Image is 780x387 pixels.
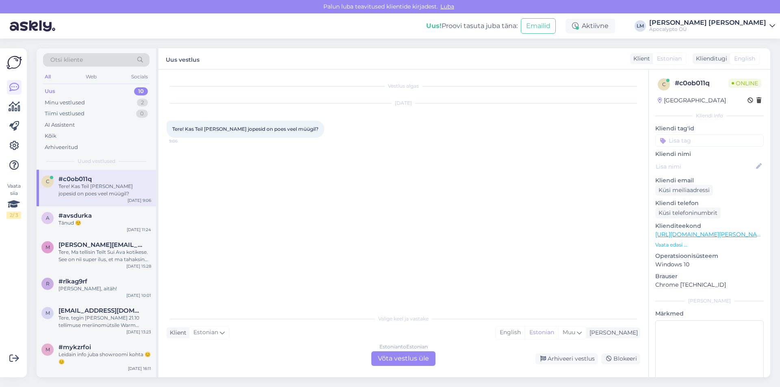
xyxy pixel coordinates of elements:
[128,365,151,372] div: [DATE] 16:11
[45,121,75,129] div: AI Assistent
[58,249,151,263] div: Tere, Ma tellisin Teilt Sui Ava kotikese. See on nii super ilus, et ma tahaksin tellida ühe veel,...
[521,18,556,34] button: Emailid
[58,212,92,219] span: #avsdurka
[657,54,682,63] span: Estonian
[128,197,151,203] div: [DATE] 9:06
[662,81,666,87] span: c
[586,329,638,337] div: [PERSON_NAME]
[649,26,766,32] div: Apocalypto OÜ
[438,3,457,10] span: Luba
[127,227,151,233] div: [DATE] 11:24
[6,55,22,70] img: Askly Logo
[46,178,50,184] span: c
[172,126,318,132] span: Tere! Kas Teil [PERSON_NAME] jopesid on poes veel müügil?
[496,326,525,339] div: English
[656,162,754,171] input: Lisa nimi
[655,112,764,119] div: Kliendi info
[601,353,640,364] div: Blokeeri
[58,219,151,227] div: Tänud ☺️
[649,19,766,26] div: [PERSON_NAME] [PERSON_NAME]
[167,329,186,337] div: Klient
[535,353,598,364] div: Arhiveeri vestlus
[169,138,199,144] span: 9:06
[58,183,151,197] div: Tere! Kas Teil [PERSON_NAME] jopesid on poes veel müügil?
[728,79,761,88] span: Online
[734,54,755,63] span: English
[655,297,764,305] div: [PERSON_NAME]
[379,343,428,350] div: Estonian to Estonian
[130,71,149,82] div: Socials
[655,309,764,318] p: Märkmed
[126,292,151,298] div: [DATE] 10:01
[655,199,764,208] p: Kliendi telefon
[58,314,151,329] div: Tere, tegin [PERSON_NAME] 21.10 tellimuse meriinomütsile Warm Taupe, kas saaksin selle ümber vahe...
[134,87,148,95] div: 10
[45,87,55,95] div: Uus
[167,99,640,107] div: [DATE]
[58,278,87,285] span: #rlkag9rf
[655,260,764,269] p: Windows 10
[58,241,143,249] span: margit.valdmann@gmail.com
[45,99,85,107] div: Minu vestlused
[655,185,713,196] div: Küsi meiliaadressi
[166,53,199,64] label: Uus vestlus
[655,272,764,281] p: Brauser
[563,329,575,336] span: Muu
[649,19,775,32] a: [PERSON_NAME] [PERSON_NAME]Apocalypto OÜ
[655,241,764,249] p: Vaata edasi ...
[45,132,56,140] div: Kõik
[45,310,50,316] span: m
[655,222,764,230] p: Klienditeekond
[655,134,764,147] input: Lisa tag
[46,215,50,221] span: a
[426,21,518,31] div: Proovi tasuta juba täna:
[46,281,50,287] span: r
[6,182,21,219] div: Vaata siia
[45,346,50,352] span: m
[126,329,151,335] div: [DATE] 13:23
[655,176,764,185] p: Kliendi email
[50,56,83,64] span: Otsi kliente
[58,351,151,365] div: Leidain info juba showroomi kohta 😊😊
[58,344,91,351] span: #mykzrfoi
[136,110,148,118] div: 0
[658,96,726,105] div: [GEOGRAPHIC_DATA]
[167,82,640,90] div: Vestlus algas
[6,212,21,219] div: 2 / 3
[193,328,218,337] span: Estonian
[78,158,115,165] span: Uued vestlused
[58,285,151,292] div: [PERSON_NAME], aitäh!
[525,326,558,339] div: Estonian
[45,244,50,250] span: m
[137,99,148,107] div: 2
[43,71,52,82] div: All
[655,281,764,289] p: Chrome [TECHNICAL_ID]
[565,19,615,33] div: Aktiivne
[655,231,767,238] a: [URL][DOMAIN_NAME][PERSON_NAME]
[655,208,721,218] div: Küsi telefoninumbrit
[45,143,78,151] div: Arhiveeritud
[167,315,640,322] div: Valige keel ja vastake
[371,351,435,366] div: Võta vestlus üle
[426,22,442,30] b: Uus!
[655,150,764,158] p: Kliendi nimi
[58,175,92,183] span: #c0ob011q
[635,20,646,32] div: LM
[58,307,143,314] span: marikatapasia@gmail.com
[84,71,98,82] div: Web
[630,54,650,63] div: Klient
[675,78,728,88] div: # c0ob011q
[126,263,151,269] div: [DATE] 15:28
[45,110,84,118] div: Tiimi vestlused
[655,252,764,260] p: Operatsioonisüsteem
[655,124,764,133] p: Kliendi tag'id
[693,54,727,63] div: Klienditugi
